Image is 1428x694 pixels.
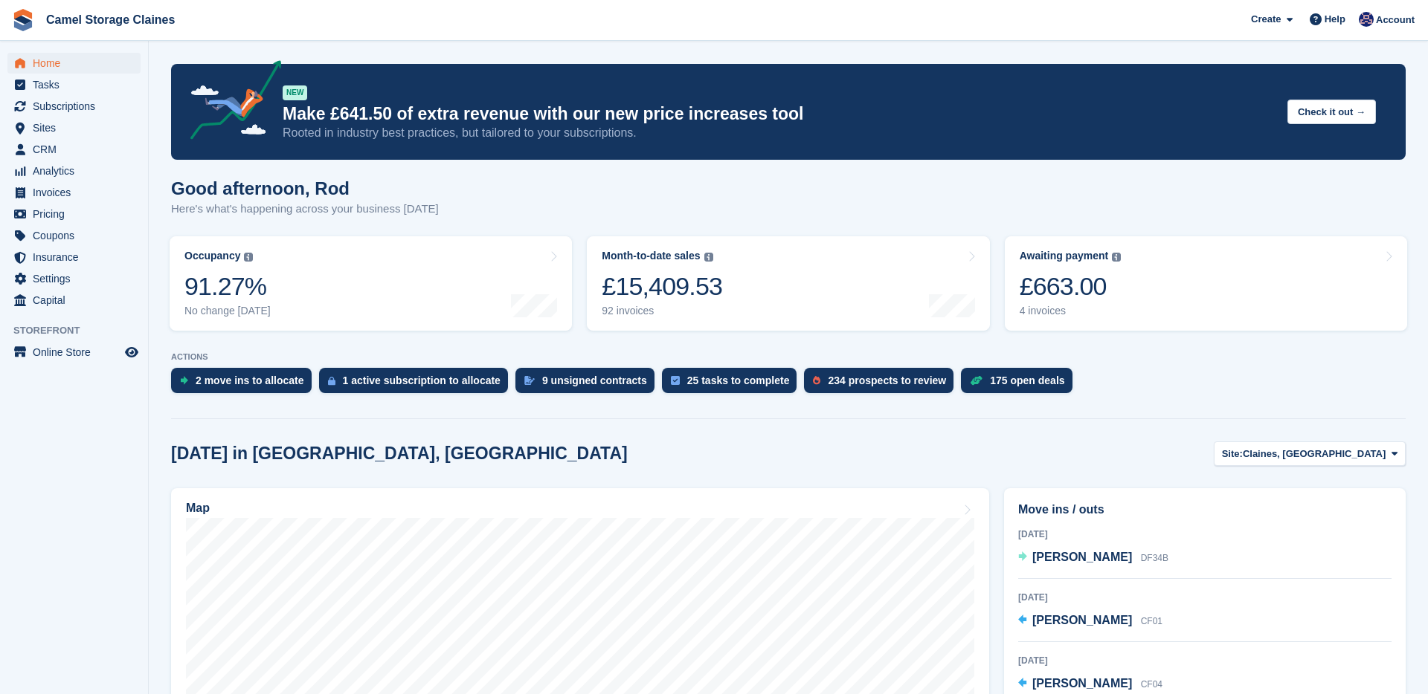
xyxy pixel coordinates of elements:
[171,444,628,464] h2: [DATE] in [GEOGRAPHIC_DATA], [GEOGRAPHIC_DATA]
[990,374,1064,386] div: 175 open deals
[1032,677,1132,690] span: [PERSON_NAME]
[587,236,989,331] a: Month-to-date sales £15,409.53 92 invoices
[970,375,982,386] img: deal-1b604bf984904fb50ccaf53a9ad4b4a5d6e5aea283cecdc64d6e3604feb123c2.svg
[1141,679,1162,690] span: CF04
[184,305,271,317] div: No change [DATE]
[244,253,253,262] img: icon-info-grey-7440780725fd019a000dd9b08b2336e03edf1995a4989e88bcd33f0948082b44.svg
[7,247,141,267] a: menu
[123,343,141,361] a: Preview store
[1018,501,1392,519] h2: Move ins / outs
[7,139,141,160] a: menu
[184,250,240,262] div: Occupancy
[178,60,282,145] img: price-adjustments-announcement-icon-8257ccfd72463d97f412b2fc003d46551f7dbcb40ab6d574587a9cd5c0d94...
[13,323,148,338] span: Storefront
[7,290,141,311] a: menu
[542,374,647,386] div: 9 unsigned contracts
[1214,441,1406,466] button: Site: Claines, [GEOGRAPHIC_DATA]
[602,305,722,317] div: 92 invoices
[1243,447,1386,461] span: Claines, [GEOGRAPHIC_DATA]
[7,117,141,138] a: menu
[171,178,439,198] h1: Good afternoon, Rod
[828,374,946,386] div: 234 prospects to review
[283,125,1276,141] p: Rooted in industry best practices, but tailored to your subscriptions.
[961,368,1079,400] a: 175 open deals
[328,376,335,386] img: active_subscription_to_allocate_icon-d502201f5373d7db506a760aba3b589e785aa758c864c3986d89f69b8ff3...
[1018,654,1392,667] div: [DATE]
[804,368,961,400] a: 234 prospects to review
[7,268,141,289] a: menu
[33,204,122,224] span: Pricing
[283,85,307,100] div: NEW
[170,236,572,331] a: Occupancy 91.27% No change [DATE]
[1018,528,1392,541] div: [DATE]
[184,271,271,302] div: 91.27%
[180,376,188,385] img: move_ins_to_allocate_icon-fdf77a2bb77ea45bf5b3d319d69a93e2d87916cf1d5bf7949dd705db3b84f3ca.svg
[7,342,141,363] a: menu
[7,53,141,74] a: menu
[33,182,122,203] span: Invoices
[687,374,790,386] div: 25 tasks to complete
[33,268,122,289] span: Settings
[7,160,141,181] a: menu
[602,271,722,302] div: £15,409.53
[813,376,820,385] img: prospect-51fa495bee0391a8d652442698ab0144808aea92771e9ea1ae160a38d050c398.svg
[1018,591,1392,604] div: [DATE]
[1032,551,1132,563] span: [PERSON_NAME]
[7,74,141,95] a: menu
[33,53,122,74] span: Home
[524,376,535,385] img: contract_signature_icon-13c848040528278c33f63329250d36e43548de30e8caae1d1a13099fd9432cc5.svg
[319,368,515,400] a: 1 active subscription to allocate
[33,117,122,138] span: Sites
[1325,12,1345,27] span: Help
[1032,614,1132,626] span: [PERSON_NAME]
[1020,305,1122,317] div: 4 invoices
[1359,12,1374,27] img: Rod
[33,160,122,181] span: Analytics
[1141,553,1168,563] span: DF34B
[12,9,34,31] img: stora-icon-8386f47178a22dfd0bd8f6a31ec36ba5ce8667c1dd55bd0f319d3a0aa187defe.svg
[7,182,141,203] a: menu
[283,103,1276,125] p: Make £641.50 of extra revenue with our new price increases tool
[33,139,122,160] span: CRM
[1287,100,1376,124] button: Check it out →
[602,250,700,262] div: Month-to-date sales
[1222,447,1243,461] span: Site:
[1018,612,1162,631] a: [PERSON_NAME] CF01
[33,342,122,363] span: Online Store
[33,290,122,311] span: Capital
[1018,548,1168,568] a: [PERSON_NAME] DF34B
[343,374,501,386] div: 1 active subscription to allocate
[1018,675,1162,694] a: [PERSON_NAME] CF04
[1251,12,1281,27] span: Create
[1376,13,1415,27] span: Account
[1020,271,1122,302] div: £663.00
[1141,616,1162,626] span: CF01
[196,374,304,386] div: 2 move ins to allocate
[33,225,122,246] span: Coupons
[171,352,1406,362] p: ACTIONS
[671,376,680,385] img: task-75834270c22a3079a89374b754ae025e5fb1db73e45f91037f5363f120a921f8.svg
[515,368,662,400] a: 9 unsigned contracts
[33,96,122,117] span: Subscriptions
[171,201,439,218] p: Here's what's happening across your business [DATE]
[33,247,122,267] span: Insurance
[1005,236,1407,331] a: Awaiting payment £663.00 4 invoices
[171,368,319,400] a: 2 move ins to allocate
[186,502,210,515] h2: Map
[33,74,122,95] span: Tasks
[7,204,141,224] a: menu
[704,253,713,262] img: icon-info-grey-7440780725fd019a000dd9b08b2336e03edf1995a4989e88bcd33f0948082b44.svg
[1112,253,1121,262] img: icon-info-grey-7440780725fd019a000dd9b08b2336e03edf1995a4989e88bcd33f0948082b44.svg
[662,368,805,400] a: 25 tasks to complete
[1020,250,1109,262] div: Awaiting payment
[40,7,181,32] a: Camel Storage Claines
[7,225,141,246] a: menu
[7,96,141,117] a: menu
